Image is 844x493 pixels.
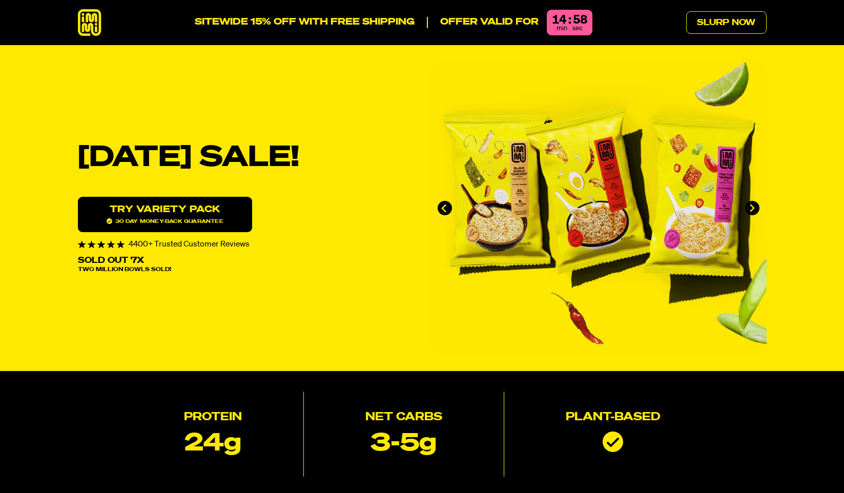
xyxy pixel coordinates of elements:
[427,17,539,28] p: Offer valid for
[566,412,661,423] h2: Plant-based
[78,267,171,273] span: Two Million Bowls Sold!
[78,257,144,265] p: Sold Out 7X
[557,25,567,32] span: min
[686,11,767,34] a: Slurp Now
[568,14,571,26] div: :
[745,201,759,215] button: Next slide
[370,432,437,456] p: 3-5g
[573,14,587,26] div: 58
[78,240,414,249] div: 4400+ Trusted Customer Reviews
[195,17,415,28] p: SITEWIDE 15% OFF WITH FREE SHIPPING
[107,218,223,224] span: 30 day money-back guarantee
[552,14,566,26] div: 14
[184,412,242,423] h2: Protein
[438,201,452,215] button: Go to last slide
[78,197,252,232] a: Try variety Pack30 day money-back guarantee
[430,61,767,355] div: immi slideshow
[365,412,442,423] h2: Net Carbs
[430,61,767,355] li: 1 of 4
[572,25,583,32] span: sec
[184,432,241,456] p: 24g
[78,143,414,172] h1: [DATE] SALE!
